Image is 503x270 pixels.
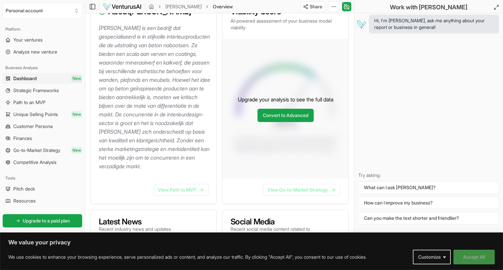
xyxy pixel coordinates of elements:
span: Your ventures [13,37,43,43]
a: Upgrade to a paid plan [3,214,82,227]
p: We use cookies to enhance your browsing experience, serve personalized ads or content, and analyz... [8,253,367,261]
img: Vera [356,19,366,29]
a: View Path to MVP [154,184,209,196]
span: Hi, I'm [PERSON_NAME], ask me anything about your report or business in general! [374,17,494,31]
h3: Starter plan [6,232,79,238]
a: Competitive Analysis [3,157,82,168]
a: Customer Persona [3,121,82,132]
span: Finances [13,135,32,142]
a: [PERSON_NAME] [165,3,202,10]
a: Analyze new venture [3,47,82,57]
span: Analyze new venture [13,49,57,55]
p: [PERSON_NAME] is een bedrijf dat gespecialiseerd is in stijlvolle interieurproducten die de uitst... [99,24,211,171]
p: Upgrade your analysis to see the full data [238,95,333,103]
h2: Work with [PERSON_NAME] [390,3,467,12]
a: Path to an MVP [3,97,82,108]
span: Pitch deck [13,186,35,192]
p: We value your privacy [8,238,495,246]
span: Overview [213,3,233,10]
button: Accept All [453,250,495,264]
span: Share [310,3,322,10]
span: Go-to-Market Strategy [13,147,60,154]
a: Finances [3,133,82,144]
span: Customer Persona [13,123,53,130]
button: Share [300,1,325,12]
div: Business Analysis [3,63,82,73]
p: Try asking: [358,172,499,179]
span: Upgrade to a paid plan [23,217,70,224]
span: Dashboard [13,75,37,82]
p: Recent social media content related to [PERSON_NAME] [231,226,340,239]
span: Competitive Analysis [13,159,57,166]
button: Can you make the text shorter and friendlier? [358,212,499,224]
a: DashboardNew [3,73,82,84]
h3: About [PERSON_NAME] [99,8,209,16]
div: Platform [3,24,82,35]
a: Your ventures [3,35,82,45]
a: Convert to Advanced [257,109,314,122]
span: Unique Selling Points [13,111,58,118]
span: Strategic Frameworks [13,87,59,94]
span: Resources [13,198,36,204]
nav: breadcrumb [149,3,233,10]
button: How can I improve my business? [358,197,499,209]
button: Select an organization [3,3,82,19]
a: Unique Selling PointsNew [3,109,82,120]
h3: Social Media [231,218,340,226]
h3: Latest News [99,218,171,226]
a: Strategic Frameworks [3,85,82,96]
a: Go-to-Market StrategyNew [3,145,82,156]
button: What can I ask [PERSON_NAME]? [358,181,499,194]
h3: Viability Score [231,8,340,16]
span: New [71,75,82,82]
p: Recent industry news and updates [99,226,171,232]
a: Pitch deck [3,184,82,194]
div: Tools [3,173,82,184]
button: Customize [413,250,451,264]
a: View Go-to-Market Strategy [263,184,340,196]
span: New [71,111,82,118]
p: AI-powered assessment of your business model viability [231,18,340,31]
span: New [71,147,82,154]
span: Path to an MVP [13,99,46,106]
a: Resources [3,196,82,206]
img: logo [103,3,142,11]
